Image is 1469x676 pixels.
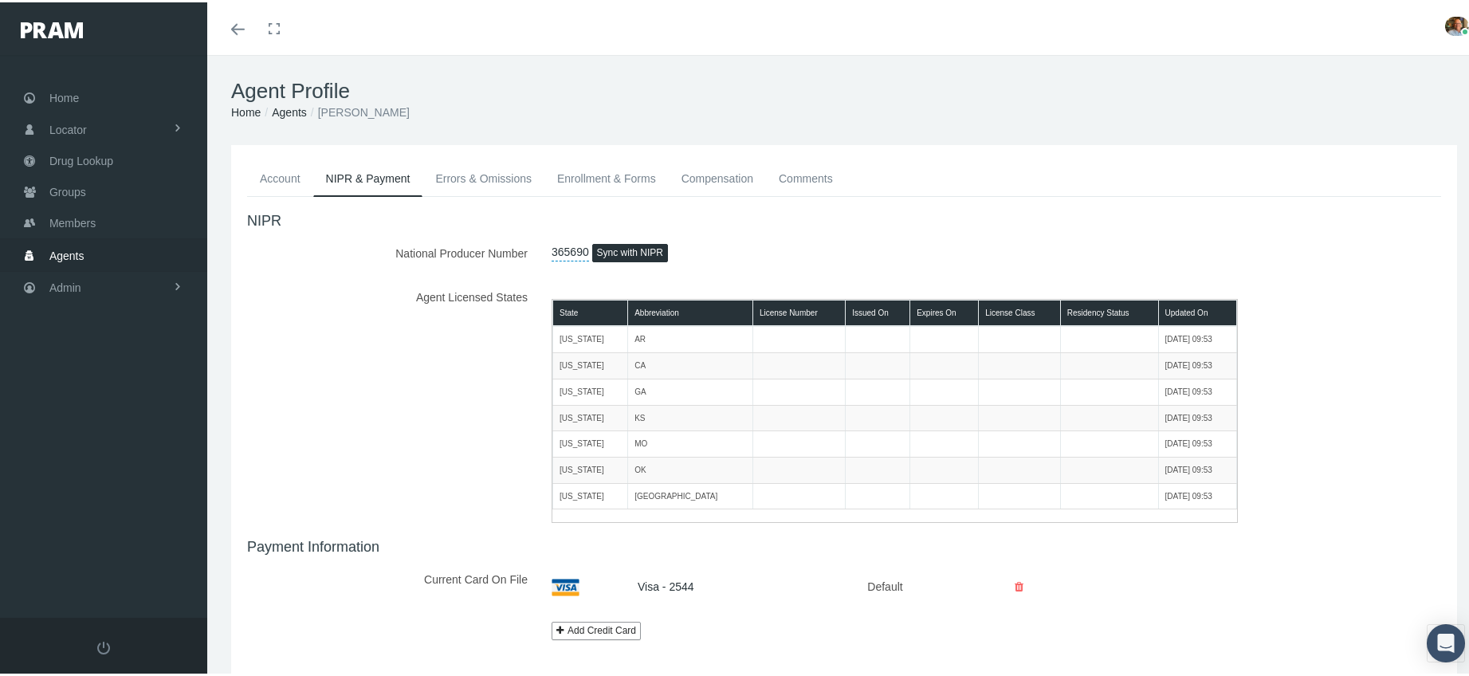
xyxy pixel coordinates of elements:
a: Errors & Omissions [422,159,544,194]
th: License Number [752,297,845,324]
td: AR [628,324,753,350]
th: Updated On [1158,297,1237,324]
a: Agents [272,104,307,116]
img: PRAM_20_x_78.png [21,20,83,36]
td: [DATE] 09:53 [1158,324,1237,350]
td: [DATE] 09:53 [1158,481,1237,507]
td: [DATE] 09:53 [1158,403,1237,429]
span: Admin [49,270,81,301]
a: Enrollment & Forms [544,159,669,194]
td: CA [628,351,753,377]
span: Drug Lookup [49,143,113,174]
label: National Producer Number [235,237,540,265]
a: Comments [766,159,846,194]
td: [GEOGRAPHIC_DATA] [628,481,753,507]
a: Visa - 2544 [638,578,694,591]
th: Expires On [910,297,979,324]
span: Locator [49,112,87,143]
span: Groups [49,175,86,205]
a: 365690 [552,237,589,259]
th: State [553,297,628,324]
span: Members [49,206,96,236]
td: [US_STATE] [553,403,628,429]
td: [US_STATE] [553,455,628,481]
th: License Class [979,297,1061,324]
td: MO [628,429,753,455]
li: [PERSON_NAME] [307,101,410,119]
a: Home [231,104,261,116]
th: Residency Status [1060,297,1158,324]
td: KS [628,403,753,429]
td: [US_STATE] [553,351,628,377]
span: Home [49,81,79,111]
th: Abbreviation [628,297,753,324]
label: Current Card On File [235,563,540,603]
td: [DATE] 09:53 [1158,455,1237,481]
a: Delete [1003,578,1035,591]
td: [US_STATE] [553,324,628,350]
h4: NIPR [247,210,1441,228]
td: GA [628,376,753,403]
div: Default [848,571,922,599]
span: Agents [49,238,84,269]
td: [US_STATE] [553,376,628,403]
h1: Agent Profile [231,77,1457,101]
td: [DATE] 09:53 [1158,376,1237,403]
a: Add Credit Card [552,619,641,638]
img: S_Profile_Picture_15241.jpg [1445,14,1469,33]
td: [US_STATE] [553,429,628,455]
div: Open Intercom Messenger [1427,622,1465,660]
a: Account [247,159,313,194]
td: OK [628,455,753,481]
img: visa.png [552,576,579,594]
button: Sync with NIPR [592,242,668,260]
h4: Payment Information [247,536,1441,554]
td: [US_STATE] [553,481,628,507]
label: Agent Licensed States [235,281,540,521]
a: NIPR & Payment [313,159,423,195]
th: Issued On [846,297,910,324]
td: [DATE] 09:53 [1158,429,1237,455]
a: Compensation [669,159,766,194]
td: [DATE] 09:53 [1158,351,1237,377]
